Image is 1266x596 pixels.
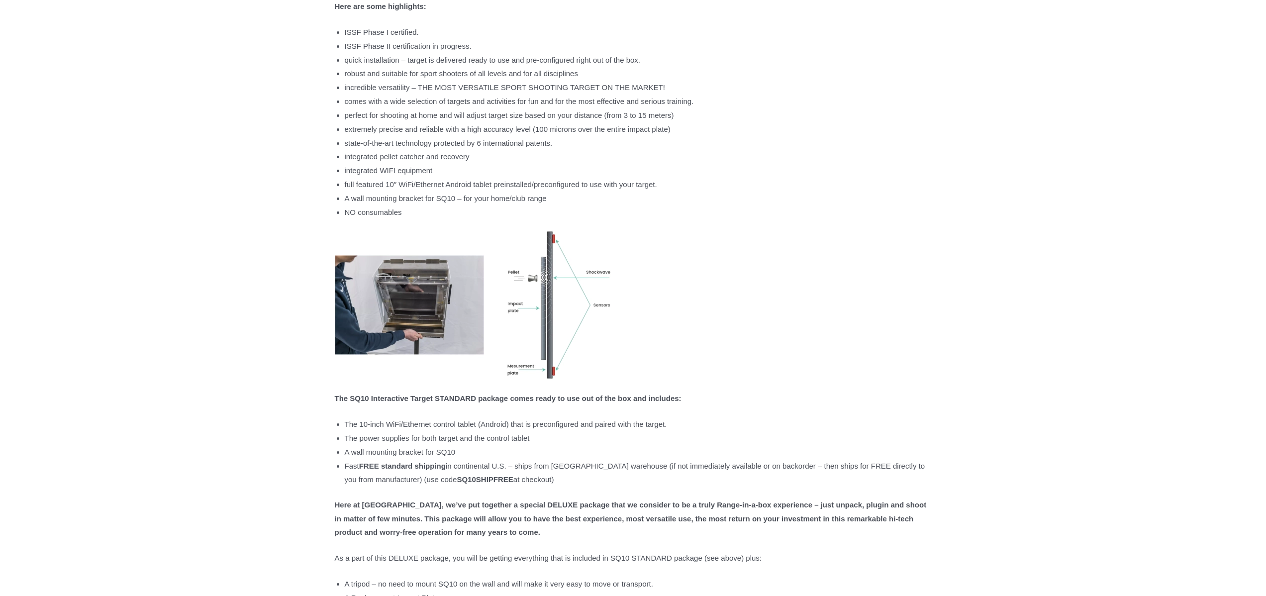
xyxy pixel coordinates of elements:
li: integrated WIFI equipment [345,164,932,178]
strong: standard shipping [381,462,446,470]
li: A tripod – no need to mount SQ10 on the wall and will make it very easy to move or transport. [345,577,932,591]
li: The 10-inch WiFi/Ethernet control tablet (Android) that is preconfigured and paired with the target. [345,417,932,431]
strong: SQ10SHIPFREE [457,475,513,484]
strong: FREE [359,462,379,470]
li: comes with a wide selection of targets and activities for fun and for the most effective and seri... [345,95,932,108]
li: incredible versatility – THE MOST VERSATILE SPORT SHOOTING TARGET ON THE MARKET! [345,81,932,95]
strong: The SQ10 Interactive Target STANDARD package comes ready to use out of the box and includes: [335,394,682,402]
li: quick installation – target is delivered ready to use and pre-configured right out of the box. [345,53,932,67]
strong: Here at [GEOGRAPHIC_DATA], we’ve put together a special DELUXE package that we consider to be a t... [335,500,927,537]
li: robust and suitable for sport shooters of all levels and for all disciplines [345,67,932,81]
li: full featured 10″ WiFi/Ethernet Android tablet preinstalled/preconfigured to use with your target. [345,178,932,192]
li: A wall mounting bracket for SQ10 – for your home/club range [345,192,932,205]
li: ISSF Phase II certification in progress. [345,39,932,53]
li: ISSF Phase I certified. [345,25,932,39]
li: state-of-the-art technology protected by 6 international patents. [345,136,932,150]
li: Fast in continental U.S. – ships from [GEOGRAPHIC_DATA] warehouse (if not immediately available o... [345,459,932,487]
li: NO consumables [345,205,932,219]
li: perfect for shooting at home and will adjust target size based on your distance (from 3 to 15 met... [345,108,932,122]
li: The power supplies for both target and the control tablet [345,431,932,445]
li: extremely precise and reliable with a high accuracy level (100 microns over the entire impact plate) [345,122,932,136]
p: As a part of this DELUXE package, you will be getting everything that is included in SQ10 STANDAR... [335,551,932,565]
li: integrated pellet catcher and recovery [345,150,932,164]
strong: Here are some highlights: [335,2,426,10]
li: A wall mounting bracket for SQ10 [345,445,932,459]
